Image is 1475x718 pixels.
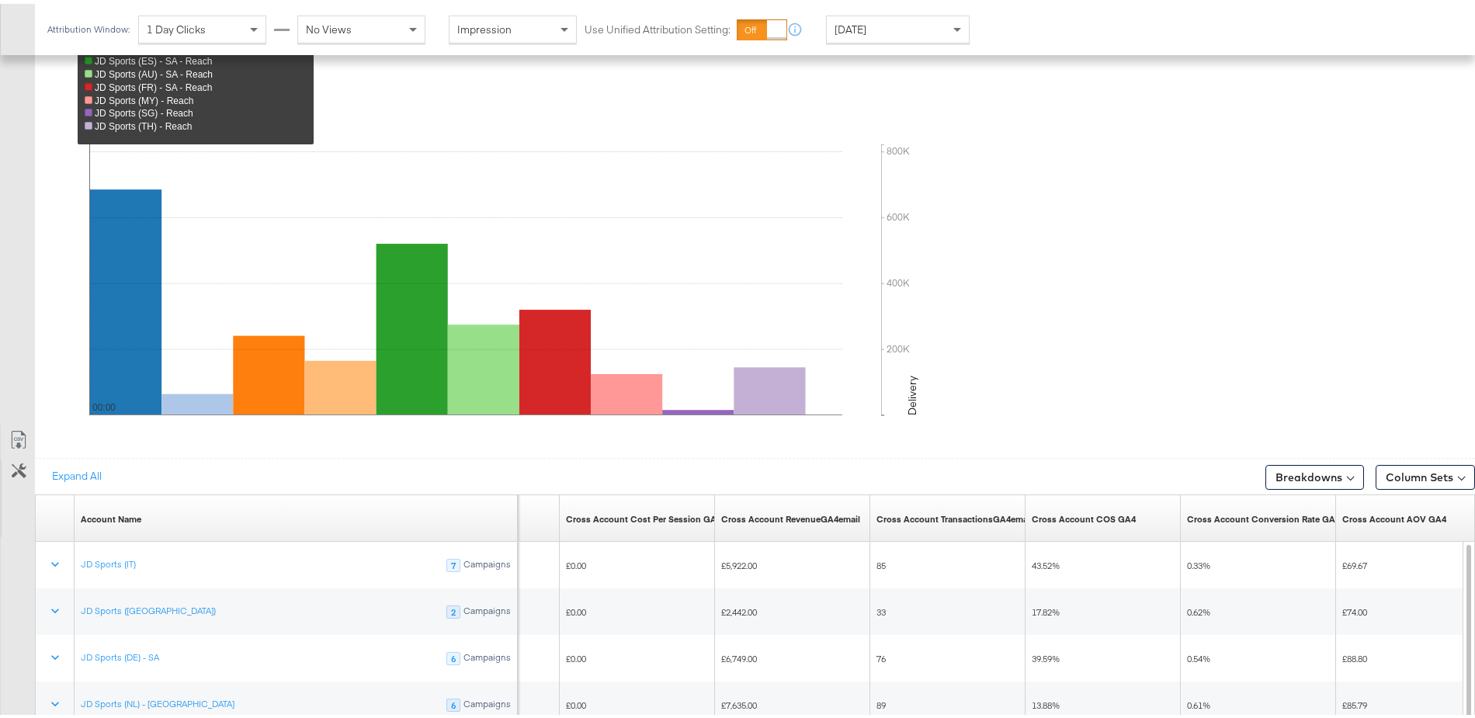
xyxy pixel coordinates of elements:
a: Cross Account Cost Per Session GA4 [566,509,721,522]
a: JD Sports (IT) [81,554,136,567]
div: 7 [446,555,460,569]
span: £0.00 [566,649,586,661]
button: Breakdowns [1265,461,1364,486]
span: £88.80 [1342,649,1367,661]
span: 89 [876,695,886,707]
a: Cross Account Conversion rate GA4 [1187,509,1340,522]
a: JD Sports (DE) - SA [81,647,159,660]
span: JD Sports (TH) - Reach [95,117,192,128]
span: £69.67 [1342,556,1367,567]
span: £0.00 [566,556,586,567]
span: £74.00 [1342,602,1367,614]
button: Expand All [41,459,113,487]
div: Cross Account RevenueGA4email [721,509,860,522]
span: 39.59% [1032,649,1060,661]
span: 0.33% [1187,556,1210,567]
div: Attribution Window: [47,20,130,31]
span: £0.00 [566,602,586,614]
a: JD Sports (NL) - [GEOGRAPHIC_DATA] [81,694,234,706]
span: [DATE] [835,19,866,33]
span: Impression [457,19,512,33]
a: JD Sports ([GEOGRAPHIC_DATA]) [81,601,216,613]
span: 0.61% [1187,695,1210,707]
span: 33 [876,602,886,614]
div: Campaigns [463,555,512,569]
span: 0.62% [1187,602,1210,614]
span: £7,635.00 [721,695,757,707]
span: JD Sports (SG) - Reach [95,104,193,115]
a: Describe this metric [721,509,860,522]
div: Campaigns [463,648,512,662]
span: 0.54% [1187,649,1210,661]
span: £85.79 [1342,695,1367,707]
span: £5,922.00 [721,556,757,567]
span: £2,442.00 [721,602,757,614]
a: Your ad account name [81,509,141,522]
span: JD Sports (ES) - SA - Reach [95,52,212,63]
span: 13.88% [1032,695,1060,707]
div: Cross Account Conversion Rate GA4 [1187,509,1340,522]
text: Delivery [905,372,919,411]
div: Campaigns [463,695,512,709]
a: Cross Account AOV GA4 [1342,509,1446,522]
span: JD Sports (MY) - Reach [95,92,193,102]
a: Describe this metric [876,509,1032,522]
div: Cross Account TransactionsGA4email [876,509,1032,522]
span: £6,749.00 [721,649,757,661]
span: £0.00 [566,695,586,707]
span: 17.82% [1032,602,1060,614]
div: Campaigns [463,602,512,616]
span: JD Sports (FR) - SA - Reach [95,78,212,89]
label: Use Unified Attribution Setting: [585,19,731,33]
button: Column Sets [1376,461,1475,486]
div: Account Name [81,509,141,522]
span: 43.52% [1032,556,1060,567]
span: No Views [306,19,352,33]
div: 6 [446,648,460,662]
div: 6 [446,695,460,709]
span: 1 Day Clicks [147,19,206,33]
span: 76 [876,649,886,661]
span: 85 [876,556,886,567]
a: Cross Account COS GA4 [1032,509,1136,522]
div: 2 [446,602,460,616]
span: JD Sports (AU) - SA - Reach [95,65,213,76]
